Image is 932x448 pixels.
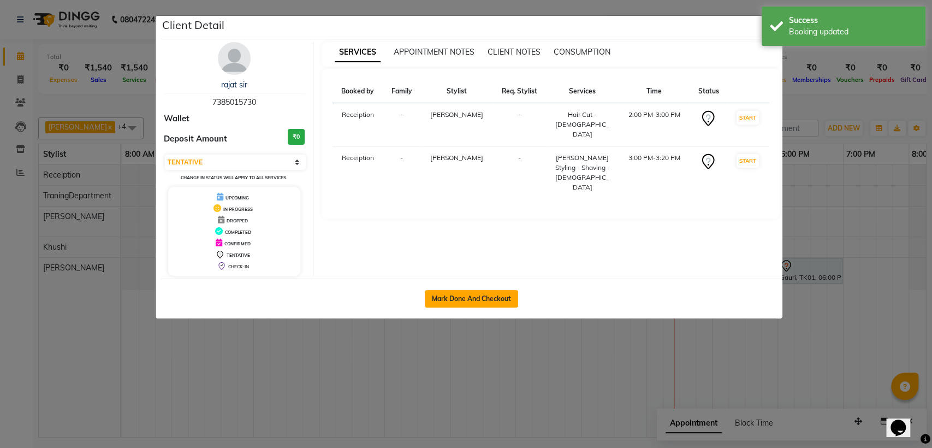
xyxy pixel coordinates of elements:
[164,133,227,145] span: Deposit Amount
[547,80,619,103] th: Services
[493,103,547,146] td: -
[164,113,189,125] span: Wallet
[737,111,759,125] button: START
[218,42,251,75] img: avatar
[430,110,483,119] span: [PERSON_NAME]
[493,146,547,199] td: -
[886,404,921,437] iframe: chat widget
[789,15,917,26] div: Success
[430,154,483,162] span: [PERSON_NAME]
[493,80,547,103] th: Req. Stylist
[181,175,287,180] small: Change in status will apply to all services.
[618,146,690,199] td: 3:00 PM-3:20 PM
[212,97,256,107] span: 7385015730
[335,43,381,62] span: SERVICES
[383,146,420,199] td: -
[224,241,251,246] span: CONFIRMED
[333,103,383,146] td: Receiption
[690,80,727,103] th: Status
[420,80,493,103] th: Stylist
[789,26,917,38] div: Booking updated
[221,80,247,90] a: rajat sir
[333,146,383,199] td: Receiption
[223,207,253,212] span: IN PROGRESS
[162,17,224,33] h5: Client Detail
[394,47,474,57] span: APPOINTMENT NOTES
[425,290,518,308] button: Mark Done And Checkout
[225,229,251,235] span: COMPLETED
[227,252,250,258] span: TENTATIVE
[383,80,420,103] th: Family
[488,47,541,57] span: CLIENT NOTES
[618,103,690,146] td: 2:00 PM-3:00 PM
[227,218,248,223] span: DROPPED
[618,80,690,103] th: Time
[737,154,759,168] button: START
[554,47,610,57] span: CONSUMPTION
[553,153,612,192] div: [PERSON_NAME] Styling - Shaving - [DEMOGRAPHIC_DATA]
[553,110,612,139] div: Hair Cut - [DEMOGRAPHIC_DATA]
[225,195,249,201] span: UPCOMING
[333,80,383,103] th: Booked by
[228,264,249,269] span: CHECK-IN
[383,103,420,146] td: -
[288,129,305,145] h3: ₹0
